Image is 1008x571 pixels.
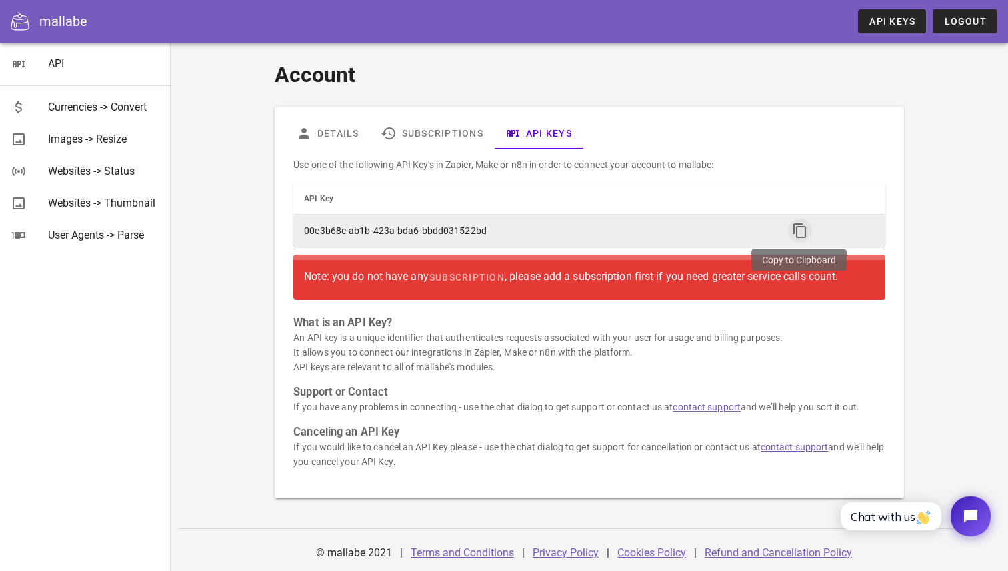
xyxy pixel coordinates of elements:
span: API Key [304,194,333,203]
a: Subscriptions [370,117,494,149]
a: subscription [429,265,505,289]
div: | [400,537,403,569]
a: API Keys [494,117,583,149]
span: API Keys [869,16,915,27]
a: Refund and Cancellation Policy [705,546,852,559]
div: API [48,57,160,70]
h1: Account [275,59,903,91]
div: Websites -> Thumbnail [48,197,160,209]
div: Currencies -> Convert [48,101,160,113]
th: API Key: Not sorted. Activate to sort ascending. [293,183,777,215]
td: 00e3b68c-ab1b-423a-bda6-bbdd031522bd [293,215,777,247]
p: If you would like to cancel an API Key please - use the chat dialog to get support for cancellati... [293,440,885,469]
p: If you have any problems in connecting - use the chat dialog to get support or contact us at and ... [293,400,885,414]
a: contact support [761,442,829,452]
p: An API key is a unique identifier that authenticates requests associated with your user for usage... [293,330,885,374]
iframe: Tidio Chat [826,485,1002,548]
span: subscription [429,272,505,283]
a: Privacy Policy [533,546,599,559]
h3: Canceling an API Key [293,425,885,440]
div: Note: you do not have any , please add a subscription first if you need greater service calls count. [304,265,874,289]
div: | [694,537,697,569]
div: mallabe [39,11,87,31]
div: | [607,537,609,569]
div: User Agents -> Parse [48,229,160,241]
a: Terms and Conditions [411,546,514,559]
div: Websites -> Status [48,165,160,177]
span: Logout [943,16,987,27]
h3: Support or Contact [293,385,885,400]
div: Images -> Resize [48,133,160,145]
a: Cookies Policy [617,546,686,559]
div: © mallabe 2021 [308,537,400,569]
a: contact support [673,402,741,412]
a: Details [285,117,370,149]
button: Logout [933,9,997,33]
a: API Keys [858,9,926,33]
h3: What is an API Key? [293,316,885,330]
p: Use one of the following API Key's in Zapier, Make or n8n in order to connect your account to mal... [293,157,885,172]
div: | [522,537,525,569]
